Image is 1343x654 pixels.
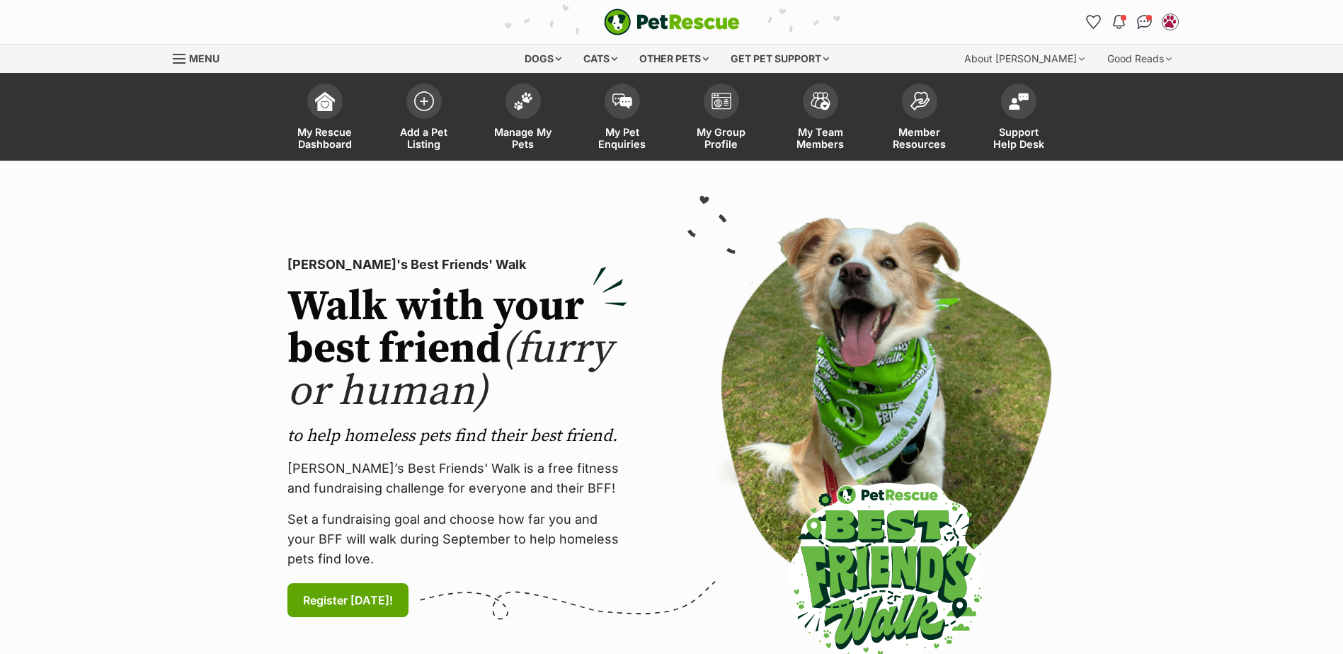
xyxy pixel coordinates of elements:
[789,126,852,150] span: My Team Members
[573,76,672,161] a: My Pet Enquiries
[969,76,1068,161] a: Support Help Desk
[491,126,555,150] span: Manage My Pets
[287,323,612,418] span: (furry or human)
[287,286,627,413] h2: Walk with your best friend
[1097,45,1182,73] div: Good Reads
[474,76,573,161] a: Manage My Pets
[275,76,375,161] a: My Rescue Dashboard
[954,45,1095,73] div: About [PERSON_NAME]
[1009,93,1029,110] img: help-desk-icon-fdf02630f3aa405de69fd3d07c3f3aa587a6932b1a1747fa1d2bba05be0121f9.svg
[173,45,229,70] a: Menu
[303,592,393,609] span: Register [DATE]!
[1163,15,1177,29] img: Ballarat Animal Shelter profile pic
[1108,11,1131,33] button: Notifications
[1133,11,1156,33] a: Conversations
[287,510,627,569] p: Set a fundraising goal and choose how far you and your BFF will walk during September to help hom...
[612,93,632,109] img: pet-enquiries-icon-7e3ad2cf08bfb03b45e93fb7055b45f3efa6380592205ae92323e6603595dc1f.svg
[1137,15,1152,29] img: chat-41dd97257d64d25036548639549fe6c8038ab92f7586957e7f3b1b290dea8141.svg
[604,8,740,35] a: PetRescue
[287,255,627,275] p: [PERSON_NAME]'s Best Friends' Walk
[287,459,627,498] p: [PERSON_NAME]’s Best Friends' Walk is a free fitness and fundraising challenge for everyone and t...
[629,45,719,73] div: Other pets
[1159,11,1182,33] button: My account
[315,91,335,111] img: dashboard-icon-eb2f2d2d3e046f16d808141f083e7271f6b2e854fb5c12c21221c1fb7104beca.svg
[910,91,930,110] img: member-resources-icon-8e73f808a243e03378d46382f2149f9095a855e16c252ad45f914b54edf8863c.svg
[690,126,753,150] span: My Group Profile
[1082,11,1105,33] a: Favourites
[888,126,951,150] span: Member Resources
[293,126,357,150] span: My Rescue Dashboard
[392,126,456,150] span: Add a Pet Listing
[287,583,408,617] a: Register [DATE]!
[711,93,731,110] img: group-profile-icon-3fa3cf56718a62981997c0bc7e787c4b2cf8bcc04b72c1350f741eb67cf2f40e.svg
[287,425,627,447] p: to help homeless pets find their best friend.
[672,76,771,161] a: My Group Profile
[189,52,219,64] span: Menu
[604,8,740,35] img: logo-e224e6f780fb5917bec1dbf3a21bbac754714ae5b6737aabdf751b685950b380.svg
[590,126,654,150] span: My Pet Enquiries
[513,92,533,110] img: manage-my-pets-icon-02211641906a0b7f246fdf0571729dbe1e7629f14944591b6c1af311fb30b64b.svg
[573,45,627,73] div: Cats
[721,45,839,73] div: Get pet support
[870,76,969,161] a: Member Resources
[811,92,830,110] img: team-members-icon-5396bd8760b3fe7c0b43da4ab00e1e3bb1a5d9ba89233759b79545d2d3fc5d0d.svg
[1082,11,1182,33] ul: Account quick links
[375,76,474,161] a: Add a Pet Listing
[515,45,571,73] div: Dogs
[771,76,870,161] a: My Team Members
[1113,15,1124,29] img: notifications-46538b983faf8c2785f20acdc204bb7945ddae34d4c08c2a6579f10ce5e182be.svg
[414,91,434,111] img: add-pet-listing-icon-0afa8454b4691262ce3f59096e99ab1cd57d4a30225e0717b998d2c9b9846f56.svg
[987,126,1051,150] span: Support Help Desk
